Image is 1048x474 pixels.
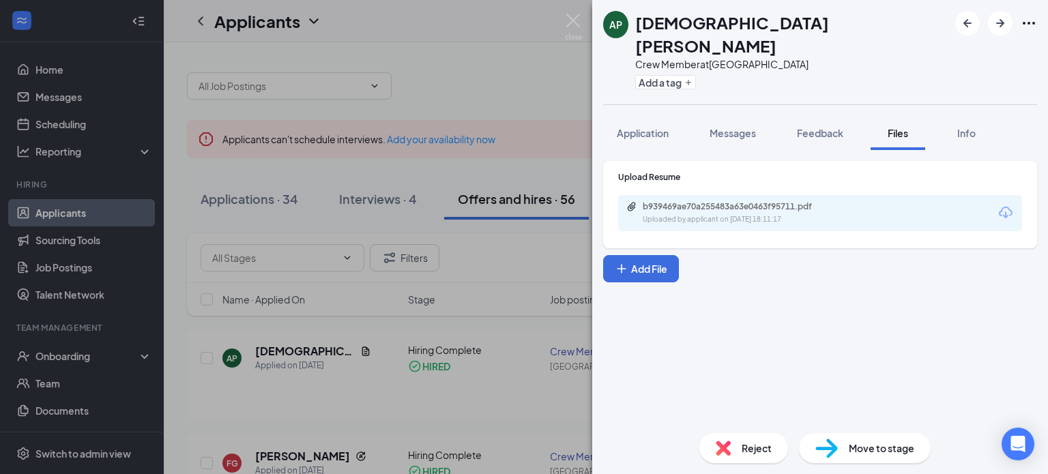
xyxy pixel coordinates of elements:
[888,127,908,139] span: Files
[988,11,1013,35] button: ArrowRight
[957,127,976,139] span: Info
[635,11,948,57] h1: [DEMOGRAPHIC_DATA][PERSON_NAME]
[635,75,696,89] button: PlusAdd a tag
[959,15,976,31] svg: ArrowLeftNew
[849,441,914,456] span: Move to stage
[998,205,1014,221] svg: Download
[626,201,637,212] svg: Paperclip
[1002,428,1034,460] div: Open Intercom Messenger
[609,18,622,31] div: AP
[617,127,669,139] span: Application
[684,78,693,87] svg: Plus
[742,441,772,456] span: Reject
[635,57,948,71] div: Crew Member at [GEOGRAPHIC_DATA]
[797,127,843,139] span: Feedback
[626,201,847,225] a: Paperclipb939469ae70a255483a63e0463f95711.pdfUploaded by applicant on [DATE] 18:11:17
[643,214,847,225] div: Uploaded by applicant on [DATE] 18:11:17
[992,15,1008,31] svg: ArrowRight
[955,11,980,35] button: ArrowLeftNew
[618,171,1022,183] div: Upload Resume
[643,201,834,212] div: b939469ae70a255483a63e0463f95711.pdf
[1021,15,1037,31] svg: Ellipses
[615,262,628,276] svg: Plus
[603,255,679,282] button: Add FilePlus
[710,127,756,139] span: Messages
